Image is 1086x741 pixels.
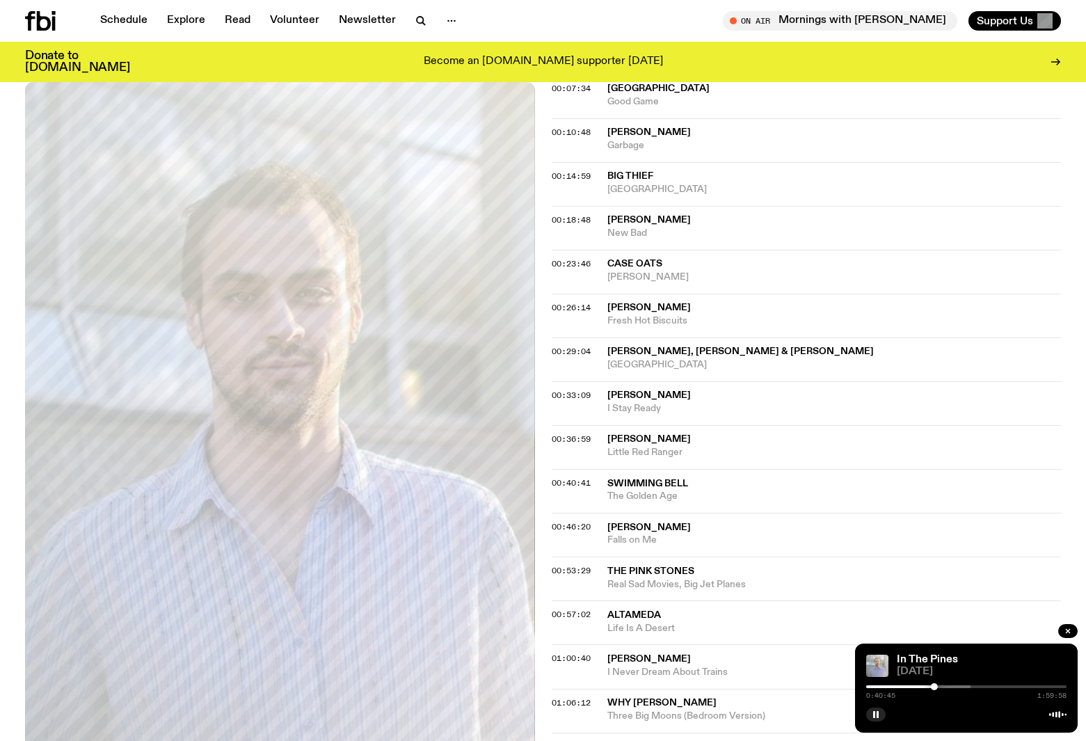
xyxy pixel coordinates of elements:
[607,303,691,312] span: [PERSON_NAME]
[552,567,591,575] button: 00:53:29
[552,170,591,182] span: 00:14:59
[216,11,259,31] a: Read
[552,127,591,138] span: 00:10:48
[607,610,661,620] span: Altameda
[552,697,591,708] span: 01:06:12
[552,477,591,488] span: 00:40:41
[968,11,1061,31] button: Support Us
[552,346,591,357] span: 00:29:04
[552,436,591,443] button: 00:36:59
[552,129,591,136] button: 00:10:48
[1037,692,1067,699] span: 1:59:58
[552,85,591,93] button: 00:07:34
[92,11,156,31] a: Schedule
[897,667,1067,677] span: [DATE]
[552,302,591,313] span: 00:26:14
[607,666,1062,679] span: I Never Dream About Trains
[607,215,691,225] span: [PERSON_NAME]
[607,710,1062,723] span: Three Big Moons (Bedroom Version)
[897,654,958,665] a: In The Pines
[977,15,1033,27] span: Support Us
[552,609,591,620] span: 00:57:02
[607,227,1062,240] span: New Bad
[607,346,874,356] span: [PERSON_NAME], [PERSON_NAME] & [PERSON_NAME]
[607,654,691,664] span: [PERSON_NAME]
[607,566,694,576] span: The Pink Stones
[552,214,591,225] span: 00:18:48
[607,259,662,269] span: Case Oats
[552,390,591,401] span: 00:33:09
[607,622,1062,635] span: Life Is A Desert
[262,11,328,31] a: Volunteer
[607,698,717,708] span: Why [PERSON_NAME]
[607,402,1062,415] span: I Stay Ready
[552,611,591,619] button: 00:57:02
[607,390,691,400] span: [PERSON_NAME]
[607,83,710,93] span: [GEOGRAPHIC_DATA]
[607,183,1062,196] span: [GEOGRAPHIC_DATA]
[607,271,1062,284] span: [PERSON_NAME]
[552,83,591,94] span: 00:07:34
[723,11,957,31] button: On AirMornings with [PERSON_NAME]
[552,653,591,664] span: 01:00:40
[552,523,591,531] button: 00:46:20
[552,521,591,532] span: 00:46:20
[552,699,591,707] button: 01:06:12
[25,50,130,74] h3: Donate to [DOMAIN_NAME]
[607,578,1062,591] span: Real Sad Movies, Big Jet Planes
[330,11,404,31] a: Newsletter
[607,434,691,444] span: [PERSON_NAME]
[607,171,653,181] span: Big Thief
[607,139,1062,152] span: Garbage
[607,314,1062,328] span: Fresh Hot Biscuits
[552,348,591,356] button: 00:29:04
[552,258,591,269] span: 00:23:46
[552,479,591,487] button: 00:40:41
[607,358,1062,372] span: [GEOGRAPHIC_DATA]
[607,479,688,488] span: Swimming Bell
[552,260,591,268] button: 00:23:46
[607,127,691,137] span: [PERSON_NAME]
[607,95,1062,109] span: Good Game
[607,534,1062,547] span: Falls on Me
[552,392,591,399] button: 00:33:09
[866,692,895,699] span: 0:40:45
[552,565,591,576] span: 00:53:29
[607,490,1062,503] span: The Golden Age
[607,523,691,532] span: [PERSON_NAME]
[552,216,591,224] button: 00:18:48
[552,173,591,180] button: 00:14:59
[607,446,1062,459] span: Little Red Ranger
[159,11,214,31] a: Explore
[552,655,591,662] button: 01:00:40
[424,56,663,68] p: Become an [DOMAIN_NAME] supporter [DATE]
[552,433,591,445] span: 00:36:59
[552,304,591,312] button: 00:26:14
